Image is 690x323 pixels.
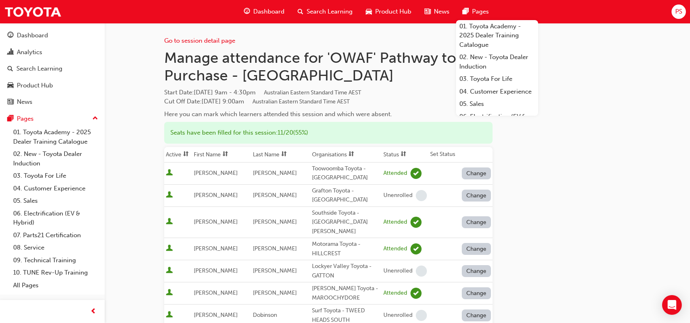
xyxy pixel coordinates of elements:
span: Australian Eastern Standard Time AEST [264,89,361,96]
span: car-icon [366,7,372,17]
a: news-iconNews [418,3,456,20]
a: car-iconProduct Hub [359,3,418,20]
span: learningRecordVerb_ATTEND-icon [410,243,422,254]
a: Analytics [3,45,101,60]
span: guage-icon [244,7,250,17]
th: Toggle SortBy [164,147,192,163]
div: Dashboard [17,31,48,40]
span: Pages [472,7,489,16]
span: learningRecordVerb_ATTEND-icon [410,217,422,228]
span: [PERSON_NAME] [253,218,297,225]
a: 01. Toyota Academy - 2025 Dealer Training Catalogue [10,126,101,148]
th: Set Status [429,147,493,163]
span: [PERSON_NAME] [253,289,297,296]
span: User is active [166,267,173,275]
a: search-iconSearch Learning [291,3,359,20]
span: [DATE] 9am - 4:30pm [194,89,361,96]
span: [PERSON_NAME] [194,245,238,252]
a: News [3,94,101,110]
th: Toggle SortBy [310,147,382,163]
a: 05. Sales [456,98,538,110]
span: sorting-icon [222,151,228,158]
span: [PERSON_NAME] [194,218,238,225]
div: News [17,97,32,107]
div: Attended [383,245,407,253]
button: Change [462,265,491,277]
a: 05. Sales [10,195,101,207]
button: Pages [3,111,101,126]
a: 02. New - Toyota Dealer Induction [10,148,101,170]
div: Attended [383,218,407,226]
span: news-icon [7,99,14,106]
span: Cut Off Date : [DATE] 9:00am [164,98,350,105]
button: Change [462,243,491,255]
a: 04. Customer Experience [10,182,101,195]
span: Start Date : [164,88,493,97]
div: [PERSON_NAME] Toyota - MAROOCHYDORE [312,284,380,302]
span: up-icon [92,113,98,124]
span: [PERSON_NAME] [253,245,297,252]
button: Change [462,309,491,321]
a: 01. Toyota Academy - 2025 Dealer Training Catalogue [456,20,538,51]
span: User is active [166,245,173,253]
span: User is active [166,169,173,177]
a: 09. Technical Training [10,254,101,267]
div: Seats have been filled for this session : 11 / 20 ( 55% ) [164,122,493,144]
span: News [434,7,449,16]
span: Dobinson [253,312,277,318]
span: sorting-icon [401,151,406,158]
div: Southside Toyota - [GEOGRAPHIC_DATA][PERSON_NAME] [312,208,380,236]
a: 08. Service [10,241,101,254]
a: 06. Electrification (EV & Hybrid) [456,110,538,132]
div: Attended [383,289,407,297]
a: pages-iconPages [456,3,495,20]
a: guage-iconDashboard [237,3,291,20]
div: Open Intercom Messenger [662,295,682,315]
span: [PERSON_NAME] [253,170,297,176]
th: Toggle SortBy [251,147,310,163]
button: Change [462,167,491,179]
button: PS [672,5,686,19]
span: User is active [166,191,173,199]
a: 10. TUNE Rev-Up Training [10,266,101,279]
span: User is active [166,218,173,226]
span: User is active [166,289,173,297]
span: sorting-icon [183,151,189,158]
a: 03. Toyota For Life [456,73,538,85]
a: 02. New - Toyota Dealer Induction [456,51,538,73]
button: Change [462,190,491,202]
div: Lockyer Valley Toyota - GATTON [312,262,380,280]
button: Change [462,287,491,299]
div: Unenrolled [383,312,413,319]
a: 04. Customer Experience [456,85,538,98]
span: [PERSON_NAME] [253,192,297,199]
span: User is active [166,311,173,319]
span: [PERSON_NAME] [253,267,297,274]
span: learningRecordVerb_NONE-icon [416,190,427,201]
div: Product Hub [17,81,53,90]
span: Product Hub [375,7,411,16]
a: Search Learning [3,61,101,76]
img: Trak [4,2,62,21]
span: car-icon [7,82,14,89]
div: Analytics [17,48,42,57]
a: Dashboard [3,28,101,43]
a: Go to session detail page [164,37,235,44]
a: 03. Toyota For Life [10,170,101,182]
div: Motorama Toyota - HILLCREST [312,240,380,258]
span: chart-icon [7,49,14,56]
span: search-icon [298,7,303,17]
div: Unenrolled [383,192,413,199]
a: Product Hub [3,78,101,93]
button: DashboardAnalyticsSearch LearningProduct HubNews [3,26,101,111]
span: Dashboard [253,7,284,16]
span: [PERSON_NAME] [194,289,238,296]
span: learningRecordVerb_ATTEND-icon [410,288,422,299]
span: learningRecordVerb_NONE-icon [416,266,427,277]
span: Search Learning [307,7,353,16]
div: Toowoomba Toyota - [GEOGRAPHIC_DATA] [312,164,380,183]
span: [PERSON_NAME] [194,170,238,176]
span: [PERSON_NAME] [194,312,238,318]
